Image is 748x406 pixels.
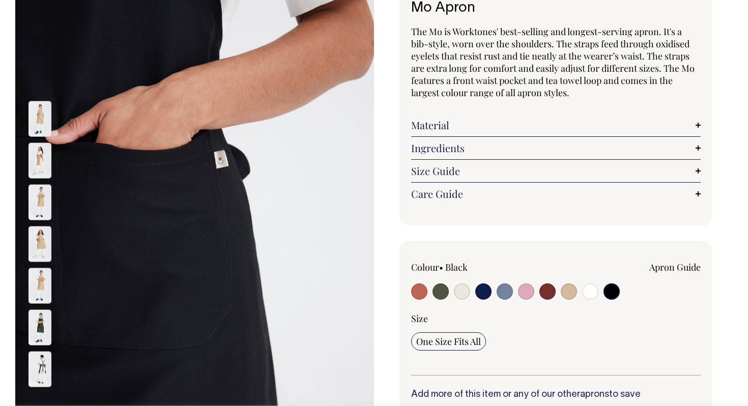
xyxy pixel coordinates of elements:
[411,312,701,325] div: Size
[411,25,695,99] span: The Mo is Worktones' best-selling and longest-serving apron. It's a bib-style, worn over the shou...
[411,261,527,273] div: Colour
[28,142,51,178] img: khaki
[411,165,701,177] a: Size Guide
[580,390,609,399] a: aprons
[411,188,701,200] a: Care Guide
[411,390,701,400] h6: Add more of this item or any of our other to save
[28,184,51,220] img: khaki
[32,75,47,98] button: Previous
[649,261,701,273] a: Apron Guide
[439,261,443,273] span: •
[28,268,51,303] img: khaki
[411,332,486,351] input: One Size Fits All
[28,101,51,136] img: khaki
[445,261,468,273] label: Black
[28,309,51,345] img: olive
[411,142,701,154] a: Ingredients
[28,351,51,387] img: olive
[411,1,701,16] h1: Mo Apron
[28,226,51,262] img: khaki
[416,335,481,347] span: One Size Fits All
[411,119,701,131] a: Material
